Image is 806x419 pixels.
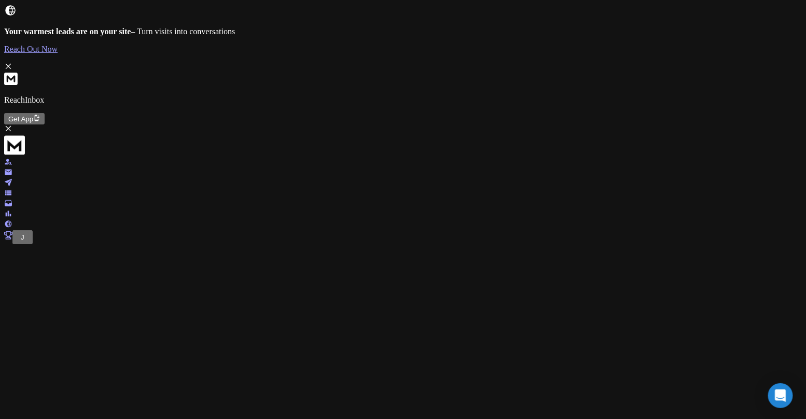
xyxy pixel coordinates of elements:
[12,230,33,244] button: J
[21,233,24,241] span: J
[4,113,45,124] button: Get App
[4,27,131,36] strong: Your warmest leads are on your site
[4,45,802,54] a: Reach Out Now
[4,95,802,105] p: ReachInbox
[768,383,793,408] div: Open Intercom Messenger
[4,135,25,156] img: logo
[4,27,802,36] p: – Turn visits into conversations
[17,232,29,243] button: J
